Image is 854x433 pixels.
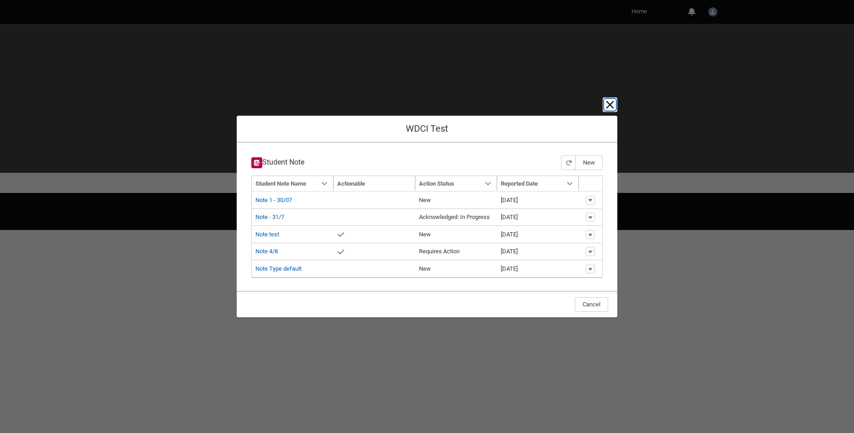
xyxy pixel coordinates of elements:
h3: Student Note [251,157,304,168]
lightning-base-formatted-text: New [419,265,431,272]
a: Note test [255,231,279,238]
a: Note - 31/7 [255,214,284,220]
lightning-formatted-date-time: [DATE] [501,214,518,220]
a: Note 1 - 30/07 [255,197,292,203]
button: New [575,155,603,170]
button: Cancel [575,297,608,312]
lightning-base-formatted-text: Requires Action [419,248,460,255]
lightning-formatted-date-time: [DATE] [501,231,518,238]
lightning-base-formatted-text: New [419,231,431,238]
lightning-base-formatted-text: New [419,197,431,203]
a: Note 4/8 [255,248,278,255]
lightning-formatted-date-time: [DATE] [501,248,518,255]
button: Refresh [561,155,576,170]
h1: WDCI Test [244,123,610,134]
button: Cancel and close [604,99,616,111]
lightning-formatted-date-time: [DATE] [501,265,518,272]
lightning-formatted-date-time: [DATE] [501,197,518,203]
lightning-base-formatted-text: Acknowledged: In Progress [419,214,490,220]
a: Note Type default [255,265,302,272]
